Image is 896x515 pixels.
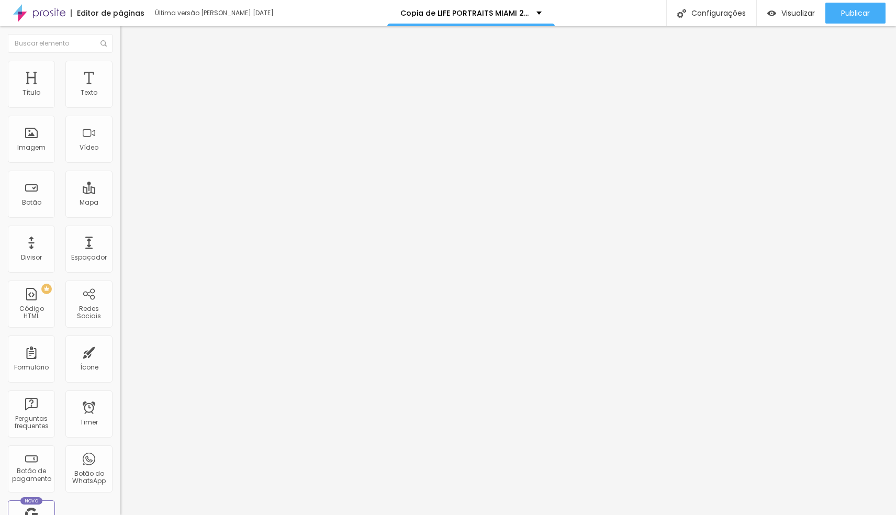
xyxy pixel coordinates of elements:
[80,364,98,371] div: Ícone
[10,415,52,430] div: Perguntas frequentes
[14,364,49,371] div: Formulário
[825,3,886,24] button: Publicar
[80,419,98,426] div: Timer
[23,89,40,96] div: Título
[100,40,107,47] img: Icone
[21,254,42,261] div: Divisor
[841,9,870,17] span: Publicar
[8,34,113,53] input: Buscar elemento
[10,467,52,483] div: Botão de pagamento
[781,9,815,17] span: Visualizar
[155,10,275,16] div: Última versão [PERSON_NAME] [DATE]
[400,9,529,17] p: Copia de LIFE PORTRAITS MIAMI 2025 S02
[71,254,107,261] div: Espaçador
[17,144,46,151] div: Imagem
[71,9,144,17] div: Editor de páginas
[120,26,896,515] iframe: Editor
[68,470,109,485] div: Botão do WhatsApp
[80,144,98,151] div: Vídeo
[80,199,98,206] div: Mapa
[68,305,109,320] div: Redes Sociais
[20,497,43,505] div: Novo
[767,9,776,18] img: view-1.svg
[757,3,825,24] button: Visualizar
[81,89,97,96] div: Texto
[10,305,52,320] div: Código HTML
[22,199,41,206] div: Botão
[677,9,686,18] img: Icone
